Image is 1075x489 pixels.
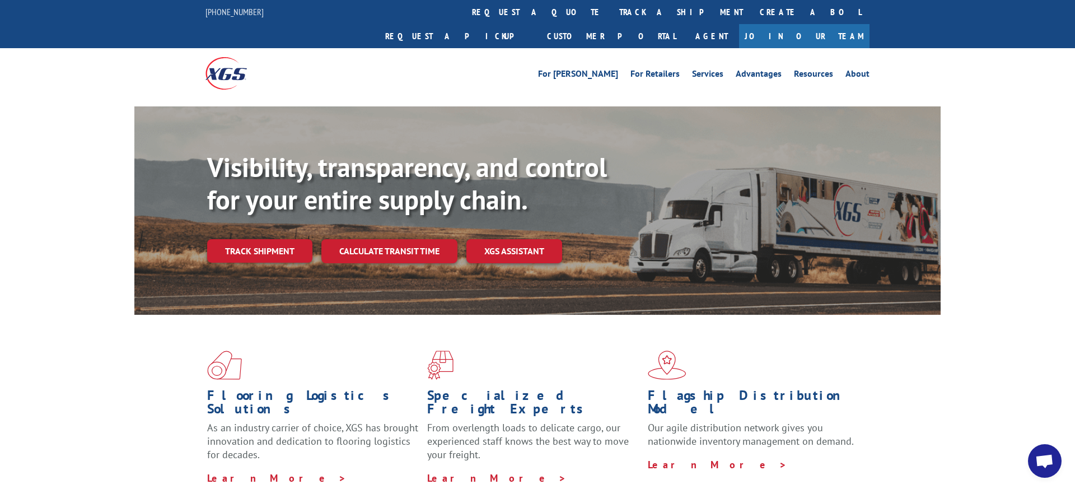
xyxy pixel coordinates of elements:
[845,69,870,82] a: About
[427,351,454,380] img: xgs-icon-focused-on-flooring-red
[427,389,639,421] h1: Specialized Freight Experts
[207,389,419,421] h1: Flooring Logistics Solutions
[648,458,787,471] a: Learn More >
[207,351,242,380] img: xgs-icon-total-supply-chain-intelligence-red
[427,472,567,485] a: Learn More >
[648,351,686,380] img: xgs-icon-flagship-distribution-model-red
[207,150,607,217] b: Visibility, transparency, and control for your entire supply chain.
[466,239,562,263] a: XGS ASSISTANT
[1028,444,1062,478] div: Open chat
[539,24,684,48] a: Customer Portal
[794,69,833,82] a: Resources
[630,69,680,82] a: For Retailers
[205,6,264,17] a: [PHONE_NUMBER]
[377,24,539,48] a: Request a pickup
[736,69,782,82] a: Advantages
[739,24,870,48] a: Join Our Team
[321,239,457,263] a: Calculate transit time
[427,421,639,471] p: From overlength loads to delicate cargo, our experienced staff knows the best way to move your fr...
[648,389,859,421] h1: Flagship Distribution Model
[207,239,312,263] a: Track shipment
[684,24,739,48] a: Agent
[207,421,418,461] span: As an industry carrier of choice, XGS has brought innovation and dedication to flooring logistics...
[538,69,618,82] a: For [PERSON_NAME]
[207,472,347,485] a: Learn More >
[648,421,854,448] span: Our agile distribution network gives you nationwide inventory management on demand.
[692,69,723,82] a: Services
